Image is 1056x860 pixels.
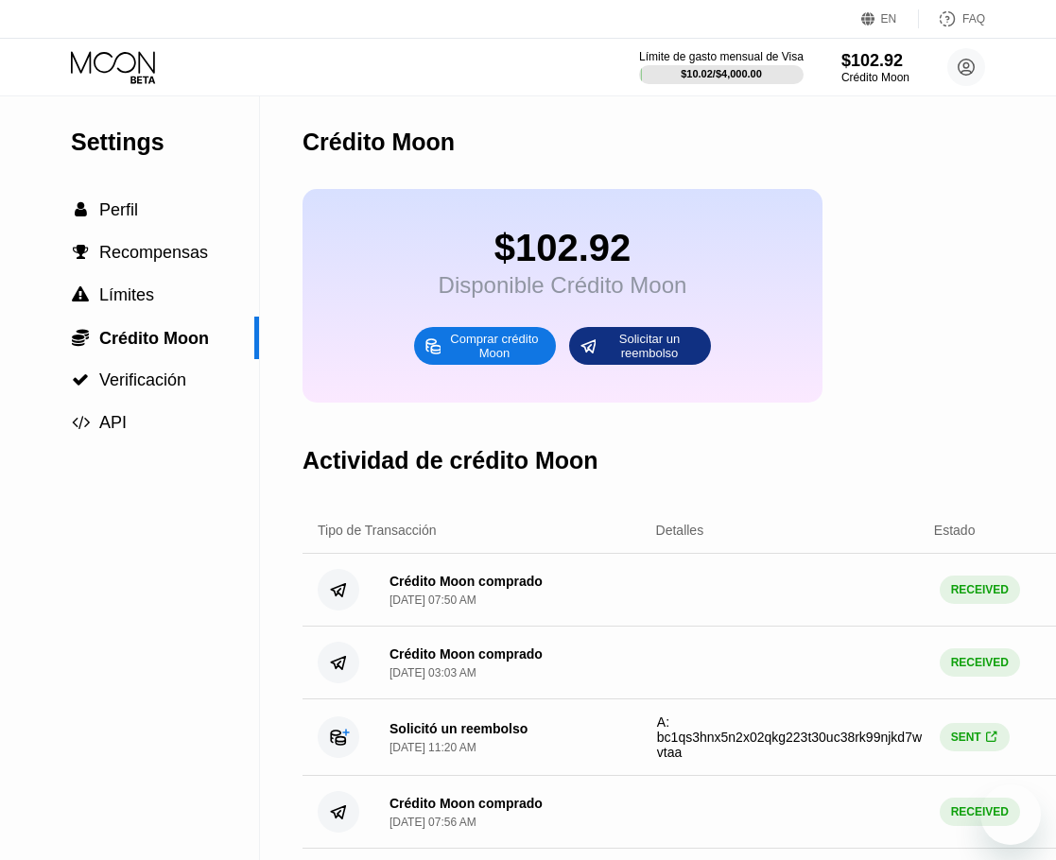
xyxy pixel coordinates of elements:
span:  [72,371,89,388]
div:  [71,328,90,347]
span: API [99,413,127,432]
div:  [71,244,90,261]
div: Crédito Moon comprado [390,646,543,662]
span:  [75,201,87,218]
div: Solicitar un reembolso [597,331,701,361]
div:  [985,731,998,745]
div: RECEIVED [940,798,1020,826]
div: EN [861,9,919,28]
span: Recompensas [99,243,208,262]
div:  [71,201,90,218]
div: $102.92 [841,51,909,71]
div: Actividad de crédito Moon [303,447,598,474]
div:  [71,414,90,431]
div: Solicitar un reembolso [569,327,711,365]
span: A: bc1qs3hnx5n2x02qkg223t30uc38rk99njkd7wvtaa [657,714,922,760]
span:  [986,731,996,745]
div: $102.92 [439,227,687,269]
div: [DATE] 11:20 AM [390,741,476,754]
div: SENT [940,723,1010,751]
span:  [72,414,90,431]
span:  [72,286,89,303]
div: Estado [934,523,976,538]
span:  [73,244,89,261]
div: RECEIVED [940,648,1020,677]
div: FAQ [962,12,985,26]
div: [DATE] 03:03 AM [390,666,476,679]
div:  [71,286,90,303]
div: Crédito Moon comprado [390,796,543,811]
div: FAQ [919,9,985,28]
div: Comprar crédito Moon [442,331,546,361]
span: Verificación [99,370,186,389]
div: Comprar crédito Moon [414,327,556,365]
div: Settings [71,129,259,156]
div: Límite de gasto mensual de Visa$10.02/$4,000.00 [639,50,804,84]
div: [DATE] 07:56 AM [390,816,476,829]
div: Disponible Crédito Moon [439,272,687,299]
div: Límite de gasto mensual de Visa [639,50,804,63]
div: Crédito Moon comprado [390,574,543,589]
div: [DATE] 07:50 AM [390,593,476,607]
div: RECEIVED [940,576,1020,604]
div: EN [881,12,897,26]
div: Solicitó un reembolso [390,721,528,736]
span: Crédito Moon [99,329,209,348]
div: Crédito Moon [303,129,455,156]
div: $10.02 / $4,000.00 [681,68,762,79]
span: Perfil [99,200,138,219]
span: Límites [99,285,154,304]
iframe: Botón para iniciar la ventana de mensajería [980,784,1041,845]
div: Detalles [656,523,704,538]
div:  [71,371,90,388]
div: $102.92Crédito Moon [841,51,909,84]
div: Tipo de Transacción [318,523,437,538]
span:  [72,328,89,347]
div: Crédito Moon [841,71,909,84]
